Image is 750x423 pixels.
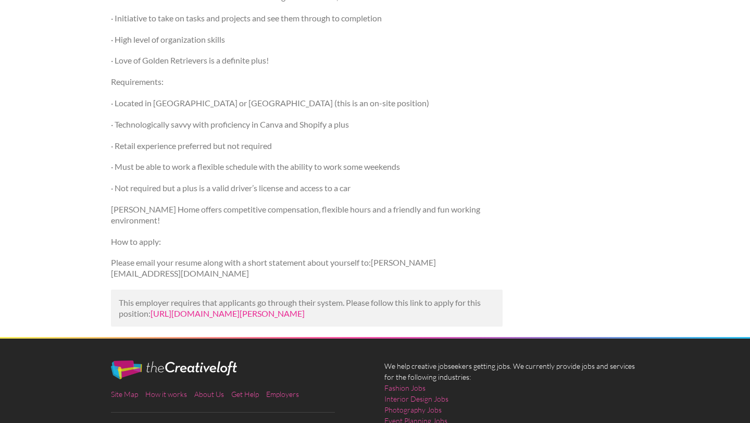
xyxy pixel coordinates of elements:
[384,393,448,404] a: Interior Design Jobs
[151,308,305,318] a: [URL][DOMAIN_NAME][PERSON_NAME]
[111,257,503,279] p: Please email your resume along with a short statement about yourself to: [PERSON_NAME][EMAIL_ADDR...
[111,98,503,109] p: · Located in [GEOGRAPHIC_DATA] or [GEOGRAPHIC_DATA] (this is an on-site position)
[111,55,503,66] p: · Love of Golden Retrievers is a definite plus!
[111,77,503,88] p: Requirements:
[194,390,224,399] a: About Us
[111,183,503,194] p: · Not required but a plus is a valid driver’s license and access to a car
[111,237,503,247] p: How to apply:
[119,297,495,319] p: This employer requires that applicants go through their system. Please follow this link to apply ...
[384,382,426,393] a: Fashion Jobs
[111,119,503,130] p: · Technologically savvy with proficiency in Canva and Shopify a plus
[111,13,503,24] p: · Initiative to take on tasks and projects and see them through to completion
[266,390,299,399] a: Employers
[231,390,259,399] a: Get Help
[111,141,503,152] p: · Retail experience preferred but not required
[111,204,503,226] p: [PERSON_NAME] Home offers competitive compensation, flexible hours and a friendly and fun working...
[111,161,503,172] p: · Must be able to work a flexible schedule with the ability to work some weekends
[111,360,237,379] img: The Creative Loft
[145,390,187,399] a: How it works
[111,34,503,45] p: · High level of organization skills
[111,390,138,399] a: Site Map
[384,404,442,415] a: Photography Jobs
